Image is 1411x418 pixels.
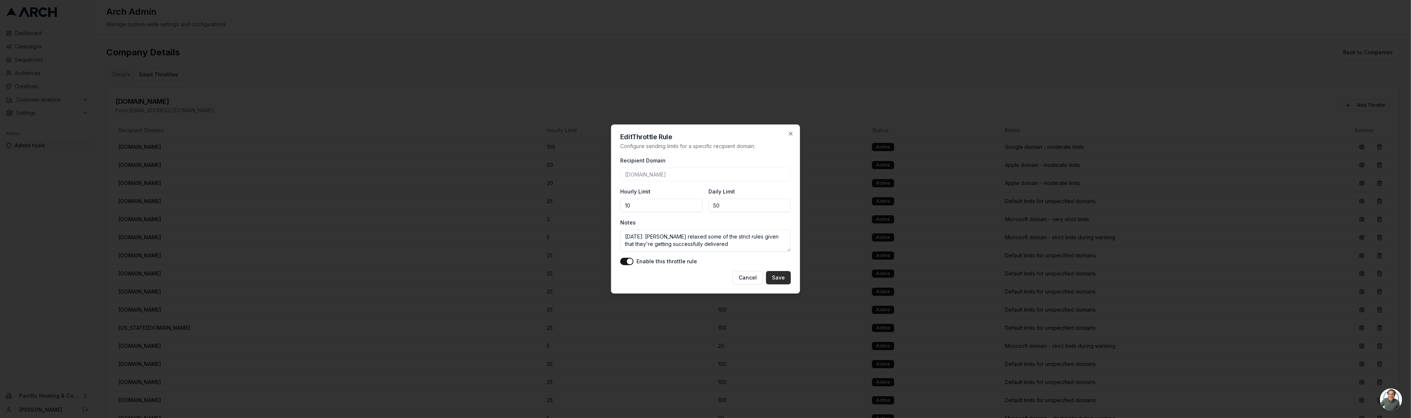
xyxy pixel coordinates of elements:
p: Configure sending limits for a specific recipient domain. [620,143,791,150]
h2: Edit Throttle Rule [620,134,791,140]
label: Hourly Limit [620,188,650,195]
label: Daily Limit [708,188,735,195]
input: No limit [620,199,703,212]
label: Notes [620,219,636,226]
label: Enable this throttle rule [636,259,697,264]
button: Cancel [732,271,763,284]
textarea: [DATE]: [PERSON_NAME] relaxed some of the strict rules given that they're getting successfully de... [620,230,791,252]
button: Save [766,271,791,284]
input: No limit [708,199,791,212]
label: Recipient Domain [620,157,666,164]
